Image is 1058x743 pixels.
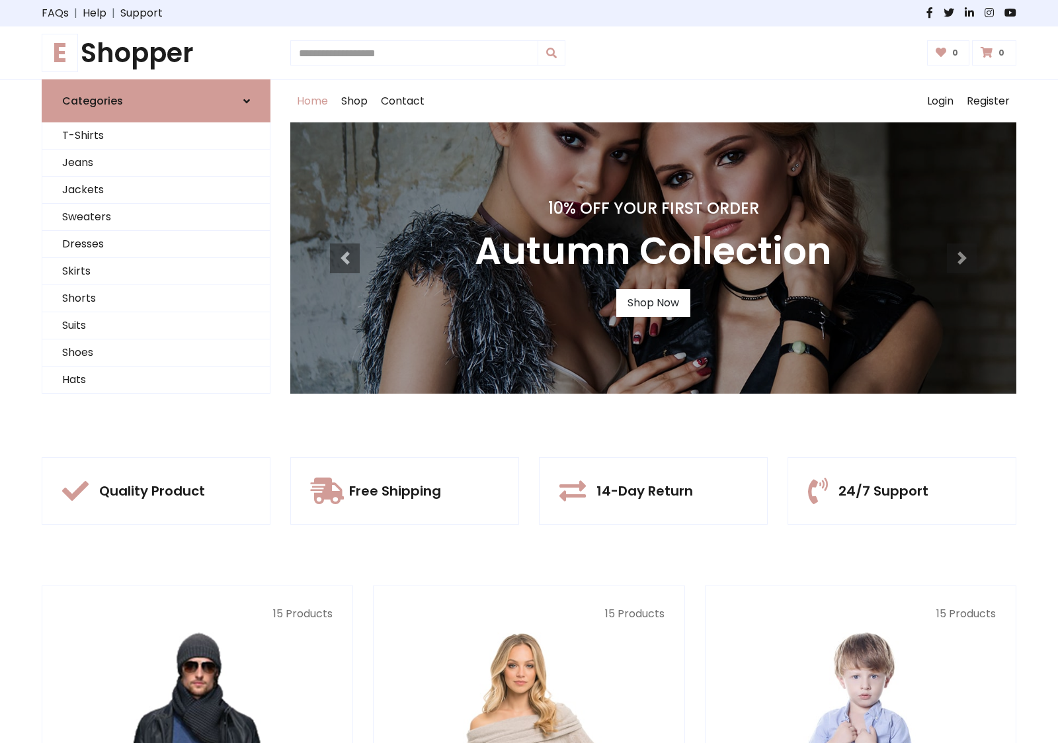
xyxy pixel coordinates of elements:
p: 15 Products [725,606,996,622]
p: 15 Products [393,606,664,622]
a: T-Shirts [42,122,270,150]
h4: 10% Off Your First Order [475,199,832,218]
h5: 24/7 Support [838,483,928,499]
h5: Free Shipping [349,483,441,499]
a: 0 [972,40,1016,66]
a: Skirts [42,258,270,285]
a: 0 [927,40,970,66]
a: Shop [335,80,374,122]
a: Shoes [42,339,270,367]
h5: Quality Product [99,483,205,499]
a: Shop Now [616,289,690,317]
a: Home [290,80,335,122]
a: Suits [42,312,270,339]
a: Dresses [42,231,270,258]
span: 0 [995,47,1008,59]
span: E [42,34,78,72]
a: Login [920,80,960,122]
a: Contact [374,80,431,122]
a: Categories [42,79,270,122]
span: | [106,5,120,21]
h3: Autumn Collection [475,229,832,273]
a: Jackets [42,177,270,204]
a: Jeans [42,150,270,177]
span: 0 [949,47,961,59]
span: | [69,5,83,21]
a: Hats [42,367,270,394]
a: EShopper [42,37,270,69]
a: FAQs [42,5,69,21]
a: Shorts [42,285,270,312]
a: Support [120,5,163,21]
a: Help [83,5,106,21]
a: Register [960,80,1016,122]
p: 15 Products [62,606,333,622]
h5: 14-Day Return [596,483,693,499]
h6: Categories [62,95,123,107]
a: Sweaters [42,204,270,231]
h1: Shopper [42,37,270,69]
